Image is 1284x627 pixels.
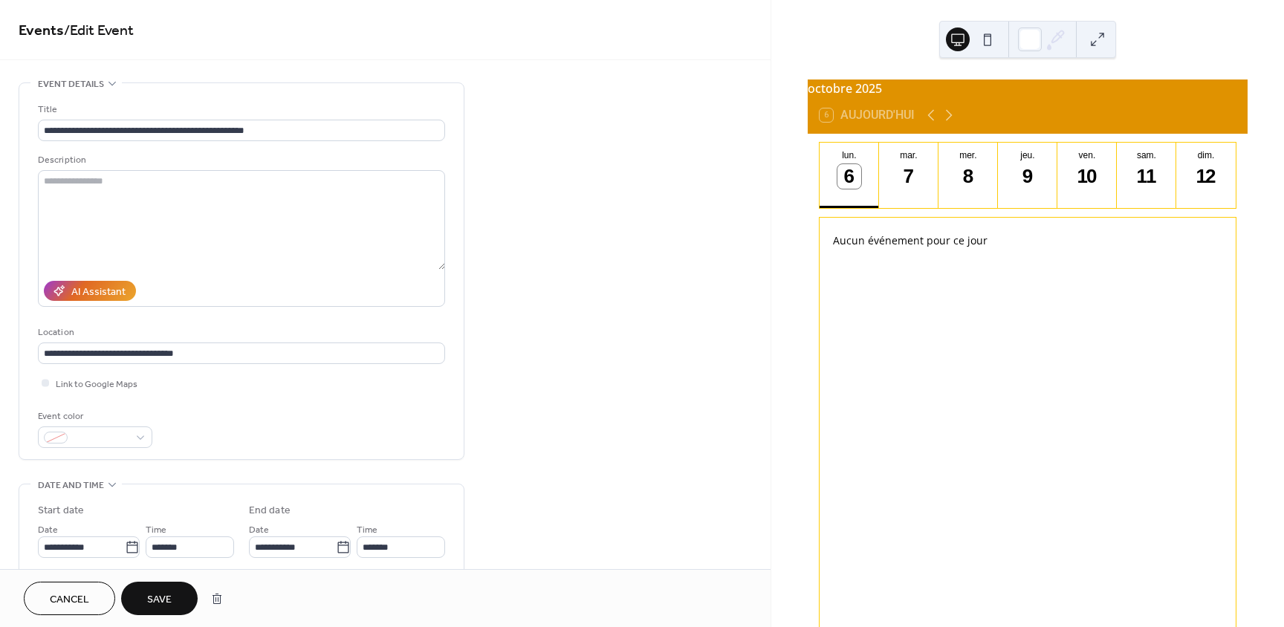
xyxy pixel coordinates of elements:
[24,582,115,615] button: Cancel
[1135,164,1159,189] div: 11
[19,16,64,45] a: Events
[1002,150,1053,160] div: jeu.
[808,79,1248,97] div: octobre 2025
[1016,164,1040,189] div: 9
[71,285,126,300] div: AI Assistant
[897,164,921,189] div: 7
[44,281,136,301] button: AI Assistant
[147,592,172,608] span: Save
[883,150,934,160] div: mar.
[1176,143,1236,208] button: dim.12
[146,522,166,538] span: Time
[1181,150,1231,160] div: dim.
[38,77,104,92] span: Event details
[1057,143,1117,208] button: ven.10
[824,150,875,160] div: lun.
[998,143,1057,208] button: jeu.9
[879,143,938,208] button: mar.7
[1117,143,1176,208] button: sam.11
[56,377,137,392] span: Link to Google Maps
[121,582,198,615] button: Save
[837,164,862,189] div: 6
[38,325,442,340] div: Location
[249,522,269,538] span: Date
[1062,150,1112,160] div: ven.
[38,102,442,117] div: Title
[1121,150,1172,160] div: sam.
[943,150,993,160] div: mer.
[249,503,291,519] div: End date
[50,592,89,608] span: Cancel
[820,143,879,208] button: lun.6
[938,143,998,208] button: mer.8
[956,164,981,189] div: 8
[38,409,149,424] div: Event color
[38,503,84,519] div: Start date
[38,522,58,538] span: Date
[38,152,442,168] div: Description
[64,16,134,45] span: / Edit Event
[1075,164,1100,189] div: 10
[1194,164,1219,189] div: 12
[38,478,104,493] span: Date and time
[821,223,1233,258] div: Aucun événement pour ce jour
[357,522,377,538] span: Time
